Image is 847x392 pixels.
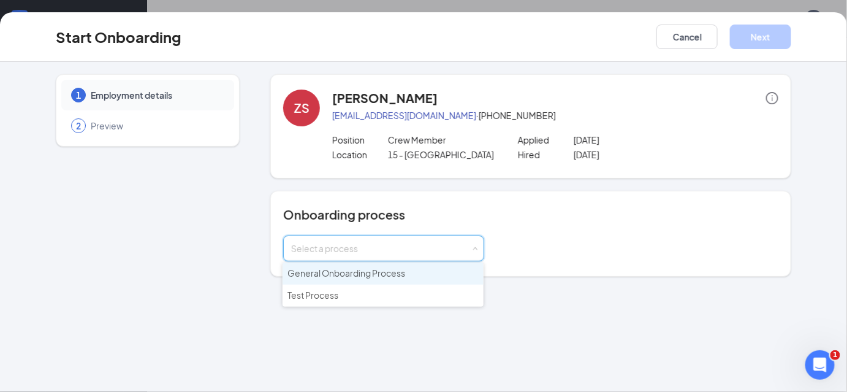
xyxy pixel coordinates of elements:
[332,148,388,161] p: Location
[332,109,778,121] p: · [PHONE_NUMBER]
[574,148,685,161] p: [DATE]
[287,267,405,279] span: General Onboarding Process
[332,110,476,121] a: [EMAIL_ADDRESS][DOMAIN_NAME]
[76,89,81,101] span: 1
[294,99,310,117] div: ZS
[656,25,718,49] button: Cancel
[766,92,778,104] span: info-circle
[730,25,791,49] button: Next
[76,120,81,132] span: 2
[91,120,222,132] span: Preview
[388,134,499,146] p: Crew Member
[283,206,778,223] h4: Onboarding process
[805,350,835,380] iframe: Intercom live chat
[332,90,438,107] h4: [PERSON_NAME]
[287,290,338,301] span: Test Process
[388,148,499,161] p: 15 - [GEOGRAPHIC_DATA]
[91,89,222,101] span: Employment details
[518,148,574,161] p: Hired
[830,350,840,360] span: 1
[56,26,181,47] h3: Start Onboarding
[518,134,574,146] p: Applied
[574,134,685,146] p: [DATE]
[332,134,388,146] p: Position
